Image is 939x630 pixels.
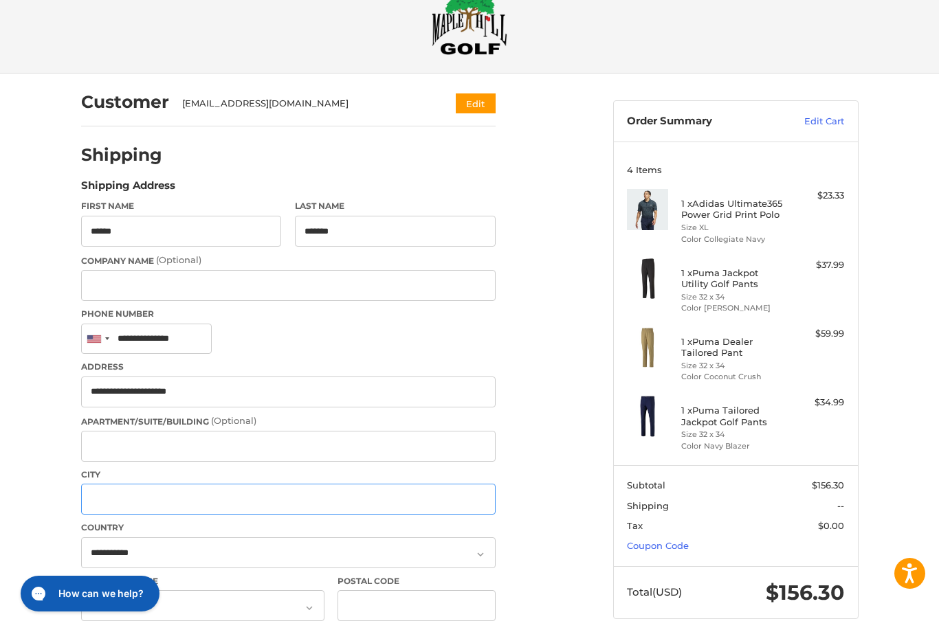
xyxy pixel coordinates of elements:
small: (Optional) [211,415,256,426]
label: Apartment/Suite/Building [81,414,496,428]
div: $34.99 [790,396,844,409]
div: United States: +1 [82,324,113,354]
label: State/Province [81,575,324,587]
label: City [81,469,496,481]
h3: Order Summary [627,115,775,128]
label: Postal Code [338,575,496,587]
span: $156.30 [812,480,844,491]
li: Color Coconut Crush [681,371,786,383]
span: $0.00 [818,520,844,531]
h2: Shipping [81,144,162,166]
h2: Customer [81,91,169,113]
iframe: Gorgias live chat messenger [14,571,164,616]
label: First Name [81,200,282,212]
h4: 1 x Puma Dealer Tailored Pant [681,336,786,359]
div: [EMAIL_ADDRESS][DOMAIN_NAME] [182,97,429,111]
small: (Optional) [156,254,201,265]
div: $37.99 [790,258,844,272]
h4: 1 x Puma Jackpot Utility Golf Pants [681,267,786,290]
label: Address [81,361,496,373]
a: Coupon Code [627,540,689,551]
button: Edit [456,93,496,113]
h3: 4 Items [627,164,844,175]
div: $23.33 [790,189,844,203]
legend: Shipping Address [81,178,175,200]
li: Color Collegiate Navy [681,234,786,245]
a: Edit Cart [775,115,844,128]
span: Subtotal [627,480,665,491]
h4: 1 x Puma Tailored Jackpot Golf Pants [681,405,786,427]
li: Color [PERSON_NAME] [681,302,786,314]
span: Shipping [627,500,669,511]
span: -- [837,500,844,511]
label: Company Name [81,254,496,267]
li: Color Navy Blazer [681,440,786,452]
label: Country [81,521,496,534]
li: Size 32 x 34 [681,291,786,303]
li: Size 32 x 34 [681,429,786,440]
span: Tax [627,520,643,531]
div: $59.99 [790,327,844,341]
h4: 1 x Adidas Ultimate365 Power Grid Print Polo [681,198,786,221]
span: Total (USD) [627,585,682,598]
li: Size 32 x 34 [681,360,786,372]
li: Size XL [681,222,786,234]
label: Phone Number [81,308,496,320]
label: Last Name [295,200,496,212]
